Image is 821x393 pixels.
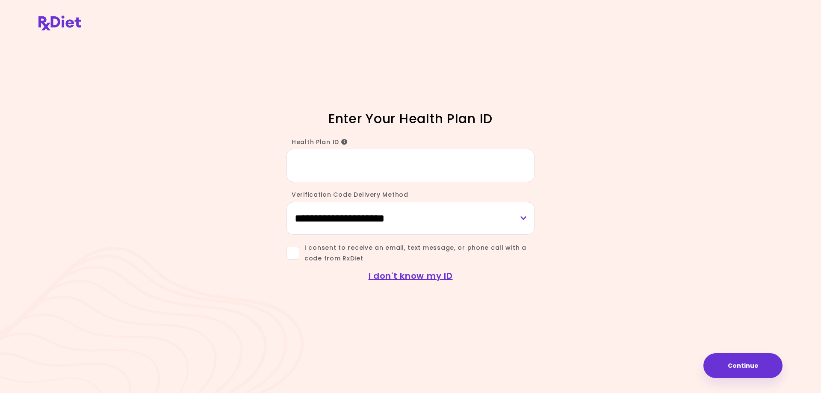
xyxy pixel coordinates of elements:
[38,15,81,30] img: RxDiet
[703,353,783,378] button: Continue
[286,190,408,199] label: Verification Code Delivery Method
[299,242,535,264] span: I consent to receive an email, text message, or phone call with a code from RxDiet
[292,138,348,146] span: Health Plan ID
[341,139,348,145] i: Info
[369,270,453,282] a: I don't know my ID
[261,110,560,127] h1: Enter Your Health Plan ID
